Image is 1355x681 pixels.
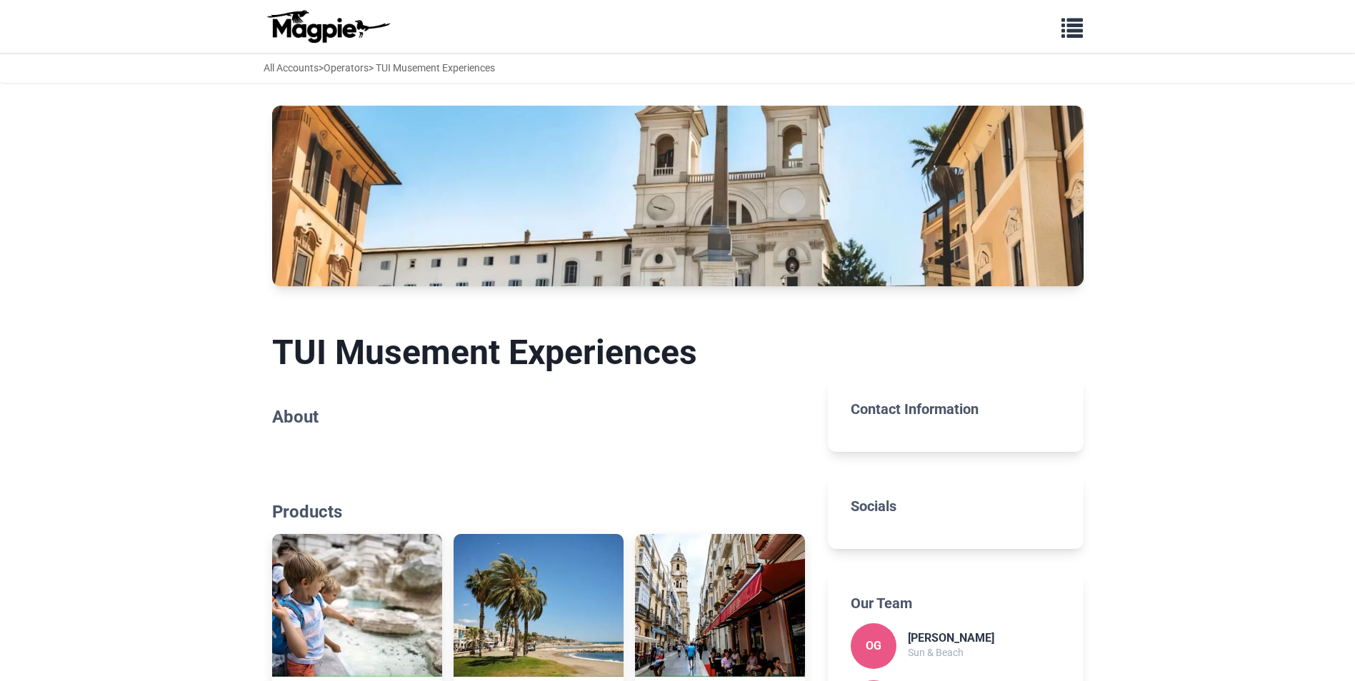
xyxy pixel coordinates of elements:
a: All Accounts [264,62,319,74]
a: Operators [324,62,369,74]
div: > > TUI Musement Experiences [264,60,495,76]
h2: Our Team [851,595,1060,612]
img: Rome Highlights Private Electric Golf Cart Tour with a Local Guide [272,534,442,677]
h2: Socials [851,498,1060,515]
h2: About [272,407,806,428]
p: Sun & Beach [908,645,994,660]
img: Gibralfaro and Alcazaba Walking Tour Malaga [635,534,805,677]
h2: Products [272,502,806,523]
img: Tour at Malaga Fishing Scene with Cooking Workshop [454,534,624,677]
img: TUI Musement Experiences [272,106,1084,286]
h1: TUI Musement Experiences [272,332,806,373]
h2: Contact Information [851,400,1060,418]
div: OG [851,623,896,669]
img: logo-ab69f6fb50320c5b225c76a69d11143b.png [264,9,392,44]
h3: [PERSON_NAME] [908,631,994,645]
